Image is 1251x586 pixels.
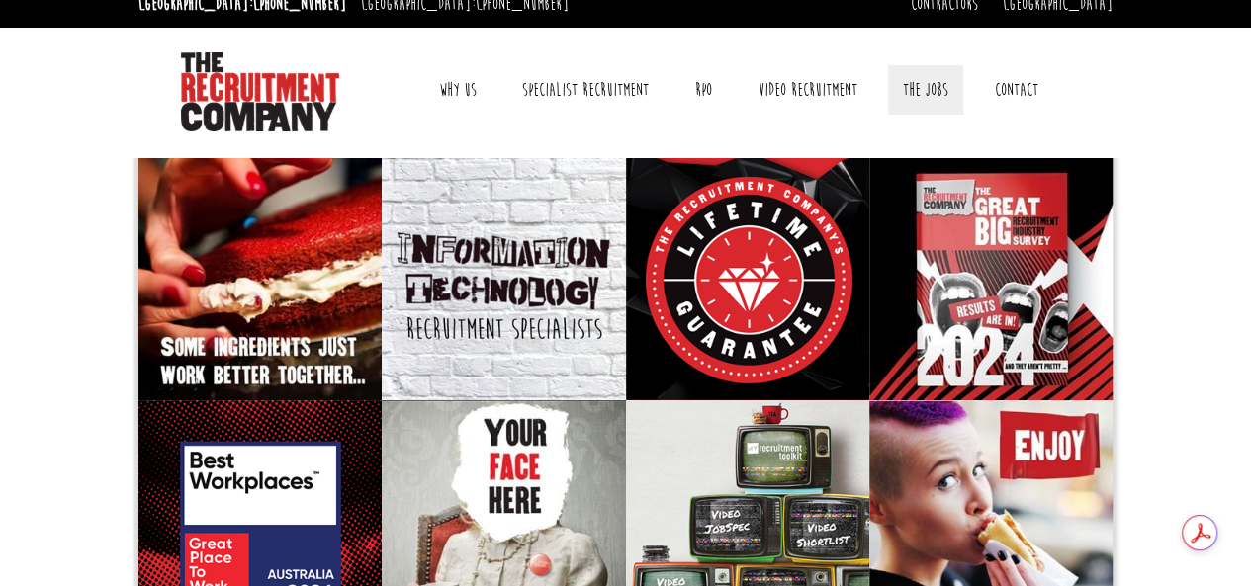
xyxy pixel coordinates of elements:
[424,65,491,115] a: Why Us
[181,52,339,131] img: The Recruitment Company
[507,65,664,115] a: Specialist Recruitment
[888,65,963,115] a: The Jobs
[680,65,727,115] a: RPO
[980,65,1053,115] a: Contact
[743,65,871,115] a: Video Recruitment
